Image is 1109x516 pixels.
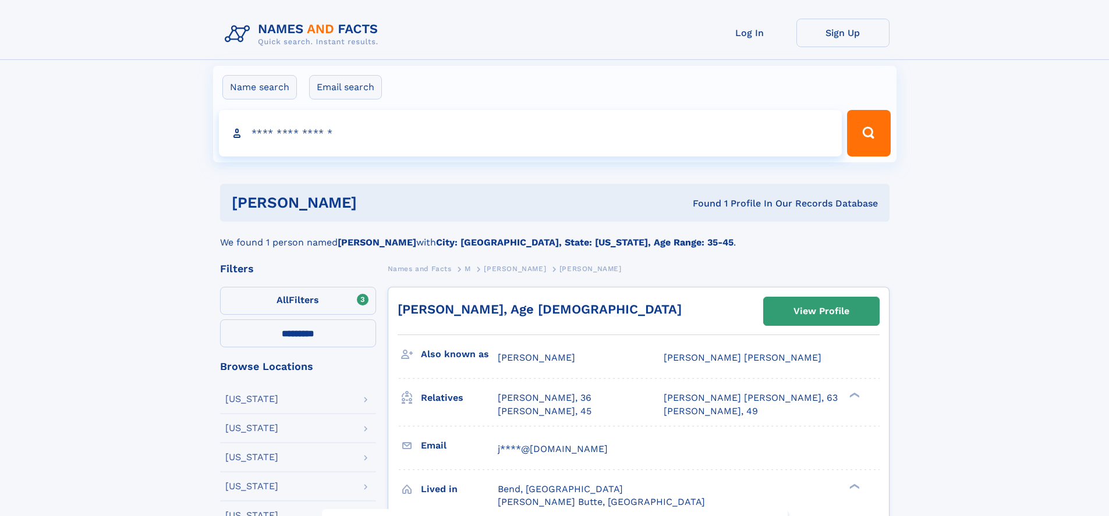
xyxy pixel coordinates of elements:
span: [PERSON_NAME] Butte, [GEOGRAPHIC_DATA] [498,496,705,507]
h3: Relatives [421,388,498,408]
input: search input [219,110,842,156]
h3: Also known as [421,344,498,364]
h3: Email [421,436,498,455]
a: [PERSON_NAME] [484,261,546,276]
span: [PERSON_NAME] [498,352,575,363]
button: Search Button [847,110,890,156]
a: Log In [703,19,796,47]
div: [US_STATE] [225,394,278,404]
div: View Profile [793,298,849,325]
span: M [465,265,471,273]
div: Filters [220,264,376,274]
div: Browse Locations [220,361,376,372]
h3: Lived in [421,479,498,499]
span: [PERSON_NAME] [484,265,546,273]
h1: [PERSON_NAME] [232,195,525,210]
b: [PERSON_NAME] [338,237,416,248]
span: [PERSON_NAME] [PERSON_NAME] [664,352,821,363]
label: Filters [220,287,376,315]
a: M [465,261,471,276]
img: Logo Names and Facts [220,19,388,50]
label: Email search [309,75,382,99]
a: [PERSON_NAME], Age [DEMOGRAPHIC_DATA] [398,302,682,316]
div: [US_STATE] [225,424,278,433]
a: [PERSON_NAME], 45 [498,405,591,418]
a: [PERSON_NAME], 36 [498,392,591,404]
a: View Profile [764,297,879,325]
a: Sign Up [796,19,890,47]
a: [PERSON_NAME], 49 [664,405,758,418]
span: [PERSON_NAME] [559,265,622,273]
div: ❯ [846,392,860,399]
span: Bend, [GEOGRAPHIC_DATA] [498,483,623,494]
div: [US_STATE] [225,453,278,462]
div: Found 1 Profile In Our Records Database [525,197,878,210]
span: All [277,294,289,305]
div: ❯ [846,482,860,490]
b: City: [GEOGRAPHIC_DATA], State: [US_STATE], Age Range: 35-45 [436,237,734,248]
div: We found 1 person named with . [220,222,890,250]
a: Names and Facts [388,261,452,276]
div: [US_STATE] [225,482,278,491]
a: [PERSON_NAME] [PERSON_NAME], 63 [664,392,838,404]
label: Name search [222,75,297,99]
